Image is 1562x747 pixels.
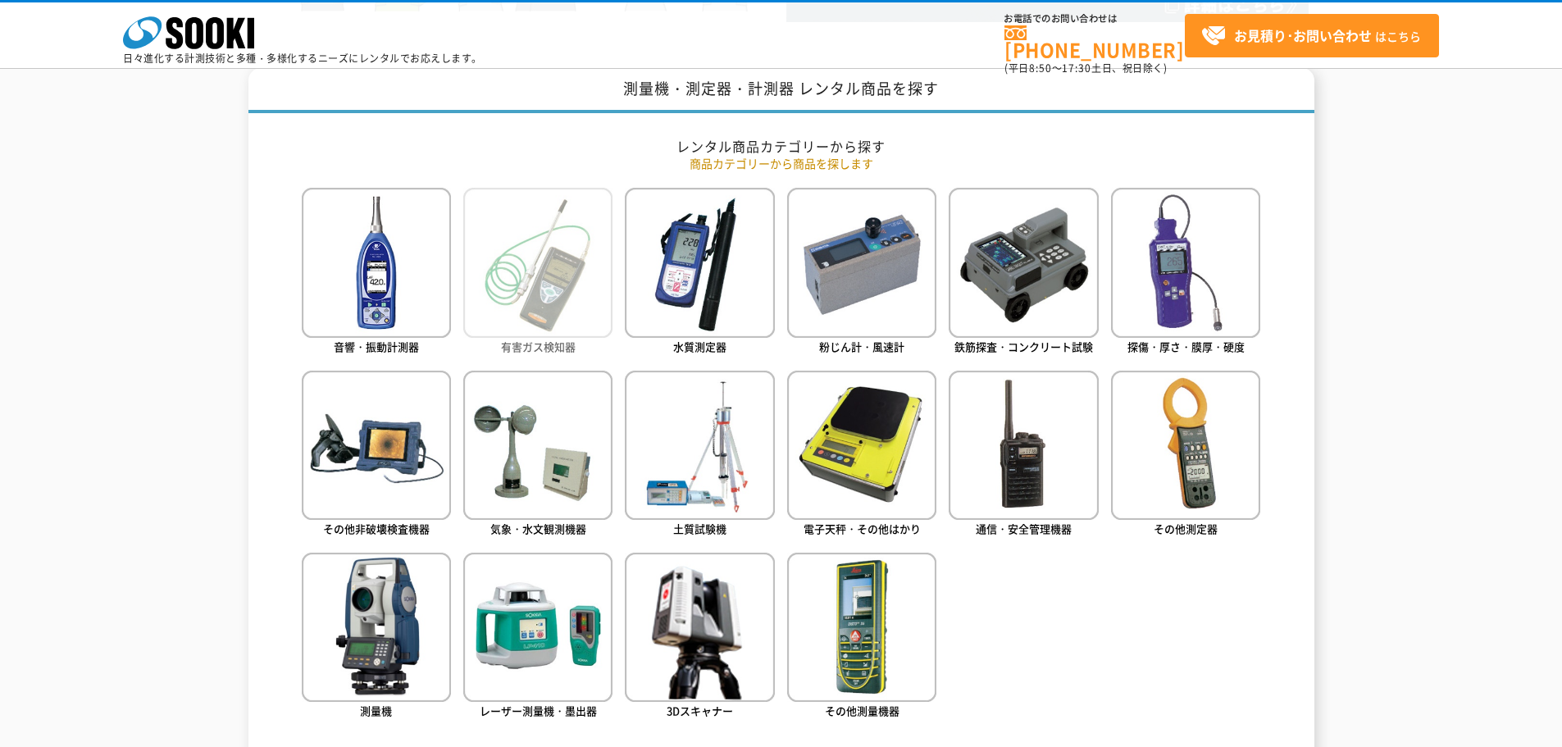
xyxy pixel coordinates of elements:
a: レーザー測量機・墨出器 [463,553,613,722]
a: その他測量機器 [787,553,936,722]
img: 3Dスキャナー [625,553,774,702]
p: 商品カテゴリーから商品を探します [302,155,1261,172]
span: 鉄筋探査・コンクリート試験 [954,339,1093,354]
img: 鉄筋探査・コンクリート試験 [949,188,1098,337]
span: 音響・振動計測器 [334,339,419,354]
span: はこちら [1201,24,1421,48]
h1: 測量機・測定器・計測器 レンタル商品を探す [248,68,1314,113]
img: その他測量機器 [787,553,936,702]
a: 3Dスキャナー [625,553,774,722]
a: その他測定器 [1111,371,1260,540]
span: (平日 ～ 土日、祝日除く) [1004,61,1167,75]
a: 気象・水文観測機器 [463,371,613,540]
span: 3Dスキャナー [667,703,733,718]
a: 水質測定器 [625,188,774,358]
a: 有害ガス検知器 [463,188,613,358]
span: 17:30 [1062,61,1091,75]
img: 有害ガス検知器 [463,188,613,337]
img: 粉じん計・風速計 [787,188,936,337]
img: 電子天秤・その他はかり [787,371,936,520]
a: その他非破壊検査機器 [302,371,451,540]
img: 通信・安全管理機器 [949,371,1098,520]
h2: レンタル商品カテゴリーから探す [302,138,1261,155]
span: 8:50 [1029,61,1052,75]
span: その他測量機器 [825,703,899,718]
a: 土質試験機 [625,371,774,540]
a: 鉄筋探査・コンクリート試験 [949,188,1098,358]
a: 探傷・厚さ・膜厚・硬度 [1111,188,1260,358]
span: 気象・水文観測機器 [490,521,586,536]
strong: お見積り･お問い合わせ [1234,25,1372,45]
img: 土質試験機 [625,371,774,520]
span: 探傷・厚さ・膜厚・硬度 [1127,339,1245,354]
img: 音響・振動計測器 [302,188,451,337]
span: 電子天秤・その他はかり [804,521,921,536]
span: その他非破壊検査機器 [323,521,430,536]
img: レーザー測量機・墨出器 [463,553,613,702]
span: 粉じん計・風速計 [819,339,904,354]
a: 測量機 [302,553,451,722]
span: 土質試験機 [673,521,726,536]
img: 測量機 [302,553,451,702]
span: レーザー測量機・墨出器 [480,703,597,718]
a: 粉じん計・風速計 [787,188,936,358]
a: 通信・安全管理機器 [949,371,1098,540]
a: 音響・振動計測器 [302,188,451,358]
img: 気象・水文観測機器 [463,371,613,520]
a: お見積り･お問い合わせはこちら [1185,14,1439,57]
span: 測量機 [360,703,392,718]
span: その他測定器 [1154,521,1218,536]
span: 有害ガス検知器 [501,339,576,354]
img: 水質測定器 [625,188,774,337]
p: 日々進化する計測技術と多種・多様化するニーズにレンタルでお応えします。 [123,53,482,63]
span: 水質測定器 [673,339,726,354]
span: 通信・安全管理機器 [976,521,1072,536]
a: [PHONE_NUMBER] [1004,25,1185,59]
span: お電話でのお問い合わせは [1004,14,1185,24]
a: 電子天秤・その他はかり [787,371,936,540]
img: その他非破壊検査機器 [302,371,451,520]
img: 探傷・厚さ・膜厚・硬度 [1111,188,1260,337]
img: その他測定器 [1111,371,1260,520]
